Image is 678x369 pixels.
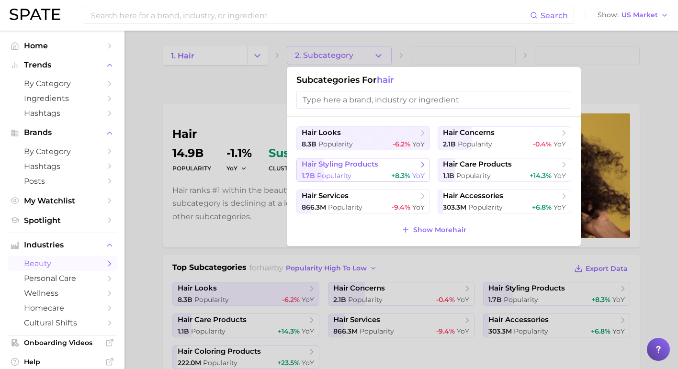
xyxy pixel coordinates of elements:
[24,61,101,69] span: Trends
[296,190,430,213] button: hair services866.3m Popularity-9.4% YoY
[443,191,503,201] span: hair accessories
[377,75,394,85] span: hair
[24,274,101,283] span: personal care
[90,7,530,23] input: Search here for a brand, industry, or ingredient
[24,162,101,171] span: Hashtags
[443,203,466,212] span: 303.3m
[8,159,117,174] a: Hashtags
[24,109,101,118] span: Hashtags
[456,171,491,180] span: Popularity
[8,91,117,106] a: Ingredients
[8,238,117,252] button: Industries
[8,355,117,369] a: Help
[412,203,425,212] span: YoY
[24,94,101,103] span: Ingredients
[443,171,454,180] span: 1.1b
[302,140,316,148] span: 8.3b
[8,193,117,208] a: My Watchlist
[438,158,571,182] button: hair care products1.1b Popularity+14.3% YoY
[302,160,378,169] span: hair styling products
[598,12,619,18] span: Show
[318,140,353,148] span: Popularity
[302,191,349,201] span: hair services
[458,140,492,148] span: Popularity
[8,76,117,91] a: by Category
[8,256,117,271] a: beauty
[8,174,117,189] a: Posts
[328,203,362,212] span: Popularity
[392,203,410,212] span: -9.4%
[412,140,425,148] span: YoY
[8,106,117,121] a: Hashtags
[24,79,101,88] span: by Category
[296,158,430,182] button: hair styling products1.7b Popularity+8.3% YoY
[24,177,101,186] span: Posts
[24,289,101,298] span: wellness
[554,171,566,180] span: YoY
[8,301,117,315] a: homecare
[296,126,430,150] button: hair looks8.3b Popularity-6.2% YoY
[533,140,552,148] span: -0.4%
[438,126,571,150] button: hair concerns2.1b Popularity-0.4% YoY
[302,128,341,137] span: hair looks
[296,91,571,109] input: Type here a brand, industry or ingredient
[8,213,117,228] a: Spotlight
[24,147,101,156] span: by Category
[24,241,101,249] span: Industries
[530,171,552,180] span: +14.3%
[317,171,351,180] span: Popularity
[24,358,101,366] span: Help
[443,128,495,137] span: hair concerns
[296,75,571,85] h1: Subcategories for
[8,286,117,301] a: wellness
[24,41,101,50] span: Home
[443,160,512,169] span: hair care products
[24,128,101,137] span: Brands
[412,171,425,180] span: YoY
[8,38,117,53] a: Home
[532,203,552,212] span: +6.8%
[468,203,503,212] span: Popularity
[24,259,101,268] span: beauty
[302,203,326,212] span: 866.3m
[541,11,568,20] span: Search
[621,12,658,18] span: US Market
[8,335,117,350] a: Onboarding Videos
[8,58,117,72] button: Trends
[24,196,101,205] span: My Watchlist
[443,140,456,148] span: 2.1b
[399,223,468,236] button: Show Morehair
[24,216,101,225] span: Spotlight
[8,125,117,140] button: Brands
[8,315,117,330] a: cultural shifts
[8,144,117,159] a: by Category
[24,303,101,313] span: homecare
[302,171,315,180] span: 1.7b
[393,140,410,148] span: -6.2%
[554,203,566,212] span: YoY
[438,190,571,213] button: hair accessories303.3m Popularity+6.8% YoY
[8,271,117,286] a: personal care
[24,338,101,347] span: Onboarding Videos
[554,140,566,148] span: YoY
[10,9,60,20] img: SPATE
[595,9,671,22] button: ShowUS Market
[413,226,466,234] span: Show More hair
[24,318,101,327] span: cultural shifts
[391,171,410,180] span: +8.3%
